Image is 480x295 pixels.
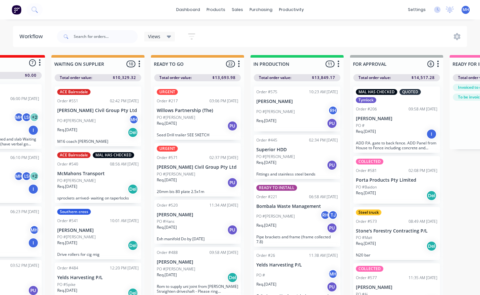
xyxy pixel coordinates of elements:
[57,108,139,113] p: [PERSON_NAME] Civil Group Pty Ltd
[110,218,139,224] div: 10:01 AM [DATE]
[463,7,469,13] span: MH
[28,184,38,194] div: I
[57,127,77,133] p: Req. [DATE]
[227,121,238,131] div: PU
[154,200,241,244] div: Order #52011:34 AM [DATE][PERSON_NAME]PO #HansReq.[DATE]PUExh manifold Do by [DATE]
[157,171,195,177] p: PO #[PERSON_NAME]
[57,252,139,257] p: Drive rollers for cig mig
[29,171,39,181] div: + 2
[256,147,338,153] p: Superior HDD
[328,106,338,115] div: RH
[128,240,138,251] div: Del
[356,116,437,121] p: [PERSON_NAME]
[356,190,376,196] p: Req. [DATE]
[157,120,177,126] p: Req. [DATE]
[154,86,241,140] div: URGENTOrder #21703:06 PM [DATE]Willows Partnership (The)PO #[PERSON_NAME]Req.[DATE]PUSeed Drill t...
[309,194,338,200] div: 06:58 AM [DATE]
[356,228,437,234] p: Stone's Forestry Contracting P/L
[110,265,139,271] div: 12:20 PM [DATE]
[426,190,437,201] div: Del
[256,154,295,160] p: PO #[PERSON_NAME]
[157,108,238,113] p: Willows Partnership (The)
[409,275,437,281] div: 11:35 AM [DATE]
[400,89,421,95] div: QUOTED
[22,112,31,122] div: LS
[320,210,330,220] div: RH
[256,89,277,95] div: Order #575
[57,234,96,240] p: PO #[PERSON_NAME]
[358,75,391,81] span: Total order value:
[28,125,38,135] div: I
[22,171,31,181] div: LS
[128,184,138,194] div: Del
[57,288,77,293] p: Req. [DATE]
[28,238,38,248] div: I
[157,250,178,255] div: Order #488
[157,98,178,104] div: Order #217
[57,139,139,144] p: M16 coach [PERSON_NAME]
[157,115,195,120] p: PO #[PERSON_NAME]
[159,75,192,81] span: Total order value:
[256,213,295,219] p: PO #[PERSON_NAME]
[55,150,141,203] div: ACE BairnsdaleMAL HAS CHECKEDOrder #54008:56 AM [DATE]McMahons TransportPO #[PERSON_NAME]Req.[DAT...
[55,206,141,260] div: Southern crossOrder #54110:01 AM [DATE][PERSON_NAME]PO #[PERSON_NAME]Req.[DATE]DelDrive rollers f...
[356,241,376,246] p: Req. [DATE]
[256,194,277,200] div: Order #221
[14,112,24,122] div: MH
[157,132,238,137] p: Seed Drill trailer SEE SKETCH
[55,86,141,146] div: ACE BairnsdaleOrder #55102:42 PM [DATE][PERSON_NAME] Civil Group Pty LtdPO #[PERSON_NAME]MHReq.[D...
[10,96,39,102] div: 06:00 PM [DATE]
[57,282,76,288] p: PO #Spike
[57,265,78,271] div: Order #484
[327,282,337,292] div: PU
[110,161,139,167] div: 08:56 AM [DATE]
[227,177,238,188] div: PU
[29,112,39,122] div: + 2
[409,219,437,224] div: 08:49 AM [DATE]
[209,202,238,208] div: 11:34 AM [DATE]
[157,212,238,218] p: [PERSON_NAME]
[426,241,437,251] div: Del
[209,250,238,255] div: 09:58 AM [DATE]
[356,275,377,281] div: Order #577
[256,262,338,268] p: Yelds Harvesting P/L
[356,106,377,112] div: Order #206
[276,5,307,15] div: productivity
[10,263,39,268] div: 03:52 PM [DATE]
[57,118,96,124] p: PO #[PERSON_NAME]
[57,178,96,184] p: PO #[PERSON_NAME]
[356,285,437,290] p: [PERSON_NAME]
[356,141,437,150] p: ADD P.A. gate to back fence. ADD Panel from House to Fence including concrete and Bobcat Work
[356,123,365,129] p: PO #
[256,118,276,124] p: Req. [DATE]
[246,5,276,15] div: purchasing
[356,235,372,241] p: PO #Matt
[157,224,177,230] p: Req. [DATE]
[154,143,241,197] div: URGENTOrder #57102:37 PM [DATE][PERSON_NAME] Civil Group Pty LtdPO #[PERSON_NAME]Req.[DATE]PU20mm...
[309,137,338,143] div: 02:34 PM [DATE]
[256,160,276,165] p: Req. [DATE]
[353,156,440,204] div: COLLECTEDOrder #58102:08 PM [DATE]Porta Products Pty LimitedPO #BaidonReq.[DATE]Del
[110,98,139,104] div: 02:42 PM [DATE]
[409,106,437,112] div: 09:58 AM [DATE]
[356,129,376,134] p: Req. [DATE]
[256,234,338,244] p: Pipe brackets and frame (frame collected 7.8)
[256,137,277,143] div: Order #445
[57,218,78,224] div: Order #541
[409,168,437,174] div: 02:08 PM [DATE]
[356,97,376,103] div: Tymlock
[256,281,276,287] p: Req. [DATE]
[356,177,437,183] p: Porta Products Pty Limited
[356,266,383,272] div: COLLECTED
[10,155,39,161] div: 06:10 PM [DATE]
[356,210,381,215] div: Steel truck
[256,172,338,176] p: Fittings and stainless steel bends
[254,135,340,179] div: Order #44502:34 PM [DATE]Superior HDDPO #[PERSON_NAME]Req.[DATE]PUFittings and stainless steel bends
[327,118,337,129] div: PU
[57,228,139,233] p: [PERSON_NAME]
[57,209,91,215] div: Southern cross
[227,225,238,235] div: PU
[157,202,178,208] div: Order #520
[57,184,77,189] p: Req. [DATE]
[259,75,291,81] span: Total order value:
